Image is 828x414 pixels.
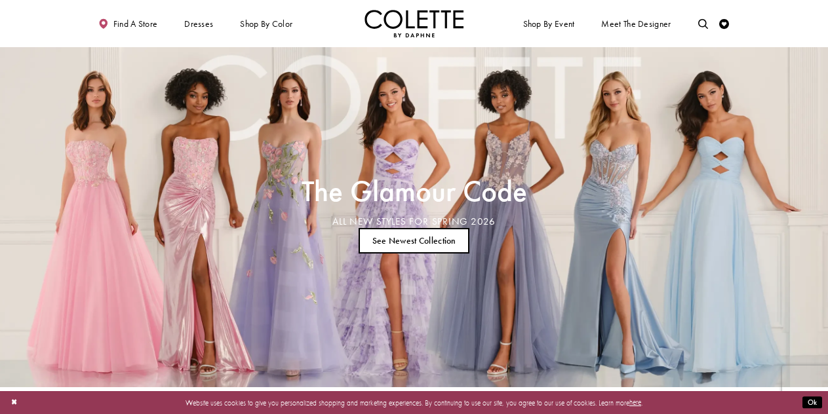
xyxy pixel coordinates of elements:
[365,10,464,37] a: Visit Home Page
[113,19,158,29] span: Find a store
[717,10,732,37] a: Check Wishlist
[599,10,674,37] a: Meet the designer
[696,10,711,37] a: Toggle search
[629,398,641,407] a: here
[601,19,671,29] span: Meet the designer
[298,224,530,258] ul: Slider Links
[365,10,464,37] img: Colette by Daphne
[521,10,577,37] span: Shop By Event
[238,10,295,37] span: Shop by color
[184,19,213,29] span: Dresses
[182,10,216,37] span: Dresses
[240,19,292,29] span: Shop by color
[6,394,22,411] button: Close Dialog
[302,178,527,205] h2: The Glamour Code
[96,10,160,37] a: Find a store
[71,396,757,409] p: Website uses cookies to give you personalized shopping and marketing experiences. By continuing t...
[359,228,469,254] a: See Newest Collection The Glamour Code ALL NEW STYLES FOR SPRING 2026
[523,19,575,29] span: Shop By Event
[302,216,527,227] h4: ALL NEW STYLES FOR SPRING 2026
[802,396,822,409] button: Submit Dialog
